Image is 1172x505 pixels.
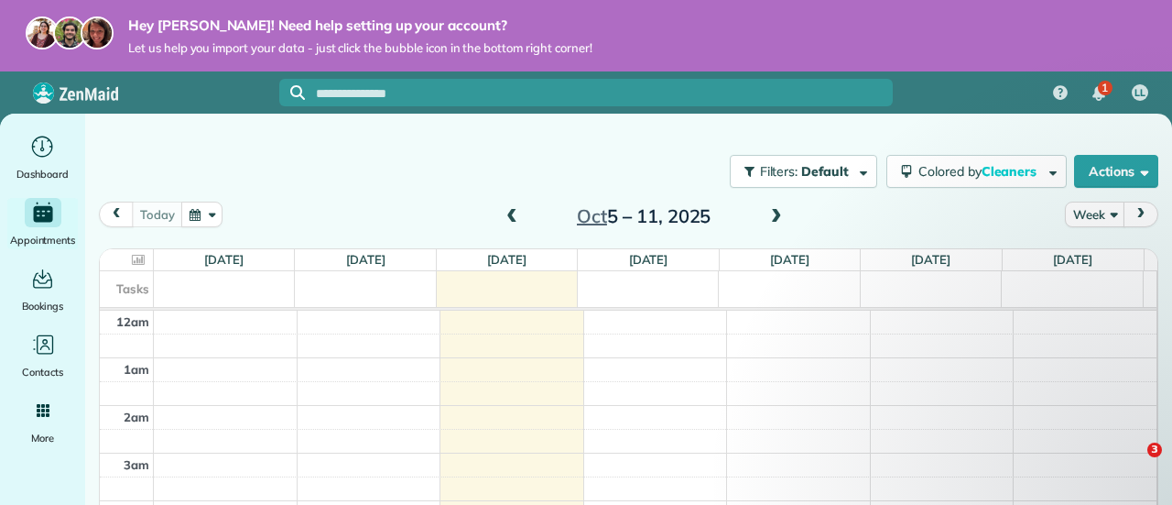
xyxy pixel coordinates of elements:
[26,16,59,49] img: maria-72a9807cf96188c08ef61303f053569d2e2a8a1cde33d635c8a3ac13582a053d.jpg
[1101,81,1108,95] span: 1
[760,163,798,180] span: Filters:
[1053,252,1092,267] a: [DATE]
[204,252,244,267] a: [DATE]
[529,206,758,226] h2: 5 – 11, 2025
[577,204,607,227] span: Oct
[7,132,78,183] a: Dashboard
[1074,155,1158,188] button: Actions
[99,202,134,226] button: prev
[801,163,850,180] span: Default
[770,252,809,267] a: [DATE]
[1147,443,1162,457] span: 3
[1123,202,1158,226] button: next
[16,165,69,183] span: Dashboard
[918,163,1043,180] span: Colored by
[124,410,149,424] span: 2am
[31,429,54,447] span: More
[982,163,1040,180] span: Cleaners
[1065,202,1124,226] button: Week
[132,202,182,226] button: today
[116,314,149,329] span: 12am
[128,16,592,35] strong: Hey [PERSON_NAME]! Need help setting up your account?
[1134,86,1145,101] span: LL
[279,85,305,100] button: Focus search
[22,297,64,315] span: Bookings
[7,264,78,315] a: Bookings
[1038,71,1172,114] nav: Main
[22,363,63,381] span: Contacts
[290,85,305,100] svg: Focus search
[346,252,385,267] a: [DATE]
[7,198,78,249] a: Appointments
[629,252,668,267] a: [DATE]
[1080,73,1118,114] div: 1 unread notifications
[53,16,86,49] img: jorge-587dff0eeaa6aab1f244e6dc62b8924c3b6ad411094392a53c71c6c4a576187d.jpg
[124,362,149,377] span: 1am
[1110,443,1154,487] iframe: Intercom live chat
[487,252,526,267] a: [DATE]
[81,16,114,49] img: michelle-19f622bdf1676172e81f8f8fba1fb50e276960ebfe0243fe18214015130c80e4.jpg
[124,457,149,472] span: 3am
[116,281,149,296] span: Tasks
[128,40,592,56] span: Let us help you import your data - just click the bubble icon in the bottom right corner!
[886,155,1067,188] button: Colored byCleaners
[730,155,877,188] button: Filters: Default
[10,231,76,249] span: Appointments
[721,155,877,188] a: Filters: Default
[911,252,950,267] a: [DATE]
[7,330,78,381] a: Contacts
